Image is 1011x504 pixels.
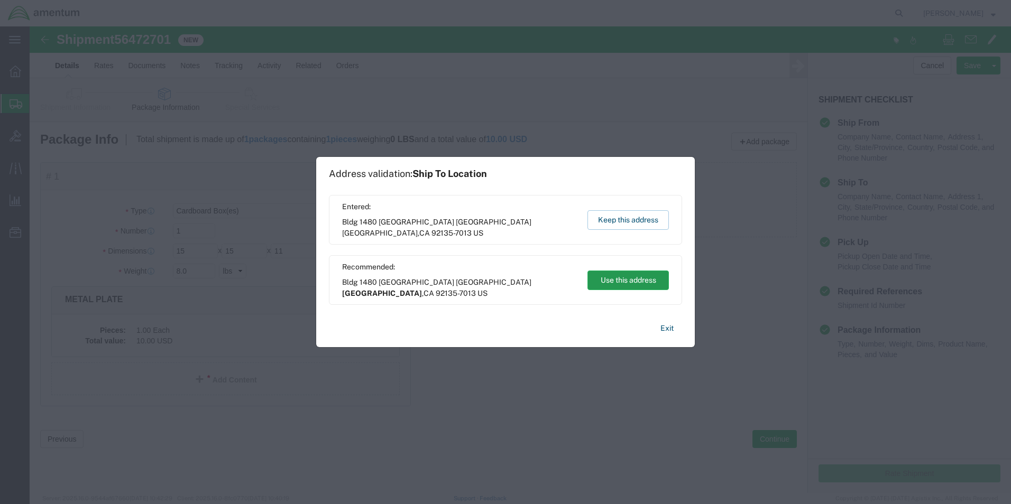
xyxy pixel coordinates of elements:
span: [GEOGRAPHIC_DATA] [342,229,418,237]
button: Exit [652,319,682,338]
button: Keep this address [587,210,669,230]
span: US [473,229,483,237]
span: Entered: [342,201,577,212]
button: Use this address [587,270,669,290]
span: US [477,289,488,297]
span: 92135-7013 [436,289,476,297]
span: Bldg 1480 [GEOGRAPHIC_DATA] [GEOGRAPHIC_DATA] , [342,277,577,299]
span: CA [419,229,430,237]
span: CA [424,289,434,297]
span: Recommended: [342,262,577,273]
span: Ship To Location [412,168,487,179]
span: [GEOGRAPHIC_DATA] [342,289,422,297]
span: Bldg 1480 [GEOGRAPHIC_DATA] [GEOGRAPHIC_DATA] , [342,217,577,239]
span: 92135-7013 [431,229,472,237]
h1: Address validation: [329,168,487,180]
